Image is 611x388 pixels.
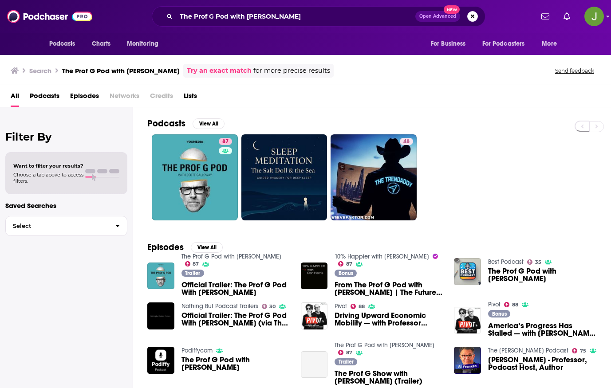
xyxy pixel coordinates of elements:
iframe: Intercom live chat [581,358,602,379]
a: 87 [152,134,238,220]
button: open menu [536,35,568,52]
a: Driving Upward Economic Mobility — with Professor Raj Chetty | The Prof G Pod with Scott Galloway [335,312,443,327]
a: 48 [400,138,413,145]
button: Show profile menu [584,7,604,26]
h3: The Prof G Pod with [PERSON_NAME] [62,67,180,75]
span: Bonus [492,311,507,317]
span: Select [6,223,108,229]
span: Logged in as jon47193 [584,7,604,26]
a: Lists [184,89,197,107]
span: 87 [346,262,352,266]
a: Pivot [335,302,347,310]
a: The Prof G Show with Scott Galloway (Trailer) [335,370,443,385]
img: User Profile [584,7,604,26]
h2: Podcasts [147,118,185,129]
span: 48 [403,137,410,146]
a: Best Podcast [488,258,524,266]
a: Official Trailer: The Prof G Pod With Scott Galloway (via The Prof G Pod with Scott Galloway) [181,312,290,327]
span: 87 [193,262,199,266]
a: 75 [572,348,586,353]
a: The Prof G Pod with Scott Galloway [181,253,281,260]
button: open menu [425,35,477,52]
a: 10% Happier with Dan Harris [335,253,429,260]
img: Podchaser - Follow, Share and Rate Podcasts [7,8,92,25]
span: [PERSON_NAME] - Professor, Podcast Host, Author [488,356,597,371]
h3: Search [29,67,51,75]
span: Official Trailer: The Prof G Pod With [PERSON_NAME] [181,281,290,296]
span: For Podcasters [482,38,525,50]
a: Scott Galloway - Professor, Podcast Host, Author [488,356,597,371]
button: open menu [43,35,87,52]
img: The Prof G Pod with Scott Galloway [147,347,174,374]
p: Saved Searches [5,201,127,210]
span: Episodes [70,89,99,107]
a: Podiffycom [181,347,213,354]
span: 87 [346,351,352,355]
img: Scott Galloway - Professor, Podcast Host, Author [454,347,481,374]
span: 75 [580,349,586,353]
input: Search podcasts, credits, & more... [176,9,415,24]
span: Choose a tab above to access filters. [13,172,83,184]
span: 87 [222,137,229,146]
a: The Prof G Pod with Scott Galloway [488,267,597,282]
img: Official Trailer: The Prof G Pod With Scott Galloway (via The Prof G Pod with Scott Galloway) [147,302,174,329]
span: The Prof G Show with [PERSON_NAME] (Trailer) [335,370,443,385]
a: Official Trailer: The Prof G Pod With Scott Galloway [181,281,290,296]
span: Open Advanced [419,14,456,19]
span: Want to filter your results? [13,163,83,169]
button: open menu [121,35,170,52]
span: America’s Progress Has Stalled — with [PERSON_NAME] | The Prof G Pod with [PERSON_NAME] [488,322,597,337]
img: From The Prof G Pod with Scott Galloway | The Future of Work [301,263,328,290]
span: 35 [535,260,541,264]
a: The Al Franken Podcast [488,347,568,354]
a: The Prof G Pod with Scott Galloway [335,341,434,349]
span: Charts [92,38,111,50]
a: Nothing But Podcast Trailers [181,302,258,310]
span: Podcasts [49,38,75,50]
span: For Business [431,38,466,50]
a: 87 [338,261,352,267]
button: Open AdvancedNew [415,11,460,22]
a: Podcasts [30,89,59,107]
img: The Prof G Pod with Scott Galloway [454,258,481,285]
a: 30 [262,304,276,309]
a: EpisodesView All [147,242,223,253]
img: Driving Upward Economic Mobility — with Professor Raj Chetty | The Prof G Pod with Scott Galloway [301,302,328,329]
a: Charts [86,35,116,52]
a: From The Prof G Pod with Scott Galloway | The Future of Work [335,281,443,296]
a: 87 [219,138,232,145]
span: The Prof G Pod with [PERSON_NAME] [181,356,290,371]
a: 87 [185,261,199,267]
span: Trailer [185,270,200,276]
button: open menu [477,35,538,52]
button: Send feedback [552,67,597,74]
span: New [444,5,460,14]
span: 88 [359,305,365,309]
a: 88 [504,302,518,307]
h2: Episodes [147,242,184,253]
a: The Prof G Pod with Scott Galloway [181,356,290,371]
a: Show notifications dropdown [560,9,574,24]
span: 88 [512,303,518,307]
button: Select [5,216,127,236]
a: 48 [331,134,417,220]
span: Trailer [339,359,354,364]
span: for more precise results [253,66,330,76]
a: All [11,89,19,107]
span: The Prof G Pod with [PERSON_NAME] [488,267,597,282]
a: 88 [351,304,365,309]
img: Official Trailer: The Prof G Pod With Scott Galloway [147,263,174,290]
button: View All [191,242,223,253]
span: Bonus [339,270,353,276]
a: Pivot [488,301,501,308]
a: Show notifications dropdown [538,9,553,24]
button: View All [193,118,225,129]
